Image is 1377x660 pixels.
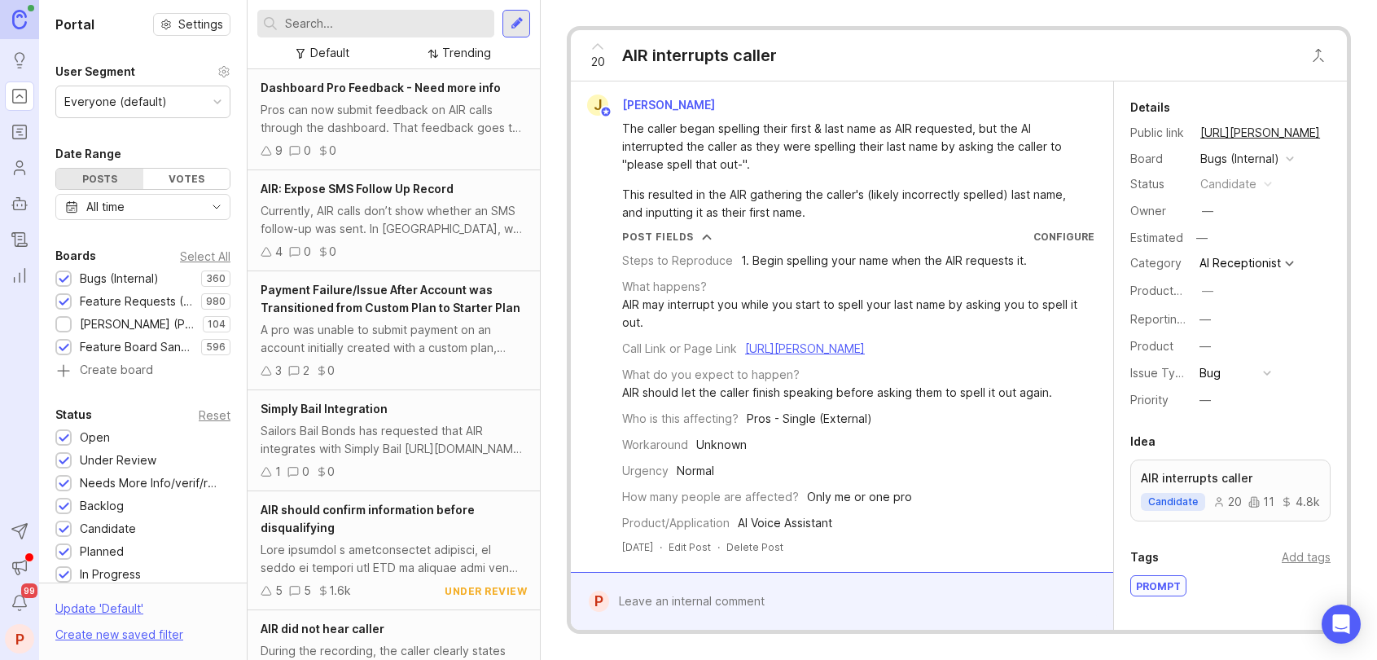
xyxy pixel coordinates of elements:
a: Configure [1033,231,1094,243]
span: AIR did not hear caller [261,622,384,636]
a: [URL][PERSON_NAME] [1195,122,1325,143]
div: 1. Begin spelling your name when the AIR requests it. [741,252,1027,270]
div: 9 [275,142,283,160]
label: Priority [1130,393,1169,407]
div: Backlog [80,497,124,515]
div: Everyone (default) [64,93,167,111]
time: [DATE] [622,541,653,553]
div: Bugs (Internal) [1200,150,1279,168]
div: Call Link or Page Link [622,340,737,358]
a: [DATE] [622,540,653,554]
div: Public link [1130,124,1187,142]
div: What do you expect to happen? [622,366,800,384]
div: P [5,624,34,653]
div: · [717,540,720,554]
a: Simply Bail IntegrationSailors Bail Bonds has requested that AIR integrates with Simply Bail [URL... [248,390,540,491]
div: This resulted in the AIR gathering the caller's (likely incorrectly spelled) last name, and input... [622,186,1081,222]
div: 1 [275,463,281,481]
div: Date Range [55,144,121,164]
div: Create new saved filter [55,626,183,644]
div: 4.8k [1281,496,1320,508]
span: Settings [178,16,223,33]
button: Close button [1302,39,1335,72]
a: Reporting [5,261,34,290]
label: Reporting Team [1130,312,1217,326]
div: Steps to Reproduce [622,252,733,270]
span: 99 [21,583,37,598]
a: Roadmaps [5,117,34,147]
div: Status [1130,175,1187,193]
div: Update ' Default ' [55,600,143,626]
div: Estimated [1130,232,1183,244]
button: Send to Autopilot [5,517,34,546]
div: Votes [143,169,230,189]
div: prompt [1131,576,1186,596]
div: In Progress [80,565,141,583]
div: Trending [442,44,491,62]
div: Posts [56,169,143,189]
div: Default [310,44,349,62]
a: Dashboard Pro Feedback - Need more infoPros can now submit feedback on AIR calls through the dash... [248,69,540,170]
div: Status [55,405,92,425]
span: Dashboard Pro Feedback - Need more info [261,81,501,95]
div: Add voter [1276,627,1331,645]
div: P [589,591,609,612]
div: [PERSON_NAME] (Public) [80,315,195,333]
div: — [1199,310,1211,328]
label: Product [1130,339,1173,353]
div: All time [86,198,125,216]
div: 0 [329,243,336,261]
div: 20 [1213,496,1242,508]
div: Reset [199,411,230,420]
div: Currently, AIR calls don’t show whether an SMS follow-up was sent. In [GEOGRAPHIC_DATA], we can s... [261,202,527,238]
p: 596 [206,341,226,354]
div: Urgency [622,462,669,480]
div: Planned [80,543,124,561]
div: 0 [304,243,311,261]
div: candidate [1200,175,1256,193]
div: 1.6k [329,582,351,600]
label: Issue Type [1130,366,1190,380]
div: What happens? [622,278,707,296]
img: Canny Home [12,10,27,29]
div: — [1202,202,1213,220]
div: Under Review [80,451,156,469]
button: Post Fields [622,230,712,244]
div: Bugs (Internal) [80,270,159,288]
div: Open Intercom Messenger [1322,605,1361,644]
div: Only me or one pro [807,488,912,506]
p: 980 [206,295,226,308]
div: 3 [275,362,282,380]
div: Owner [1130,202,1187,220]
a: Changelog [5,225,34,254]
div: Idea [1130,432,1156,451]
div: 0 [329,142,336,160]
svg: toggle icon [204,200,230,213]
div: 0 [327,463,335,481]
div: Candidate [80,520,136,538]
span: 20 [591,53,605,71]
div: AI Voice Assistant [738,514,832,532]
div: Pros can now submit feedback on AIR calls through the dashboard. That feedback goes to Client Sup... [261,101,527,137]
p: 104 [208,318,226,331]
div: Pros - Single (External) [747,410,872,428]
a: Autopilot [5,189,34,218]
div: Needs More Info/verif/repro [80,474,222,492]
div: Edit Post [669,540,711,554]
a: Payment Failure/Issue After Account was Transitioned from Custom Plan to Starter PlanA pro was un... [248,271,540,390]
div: Board [1130,150,1187,168]
div: Feature Board Sandbox [DATE] [80,338,193,356]
div: AIR should let the caller finish speaking before asking them to spell it out again. [622,384,1052,402]
div: The caller began spelling their first & last name as AIR requested, but the AI interrupted the ca... [622,120,1081,174]
div: 11 [1248,496,1274,508]
div: Workaround [622,436,688,454]
div: 0 [327,362,335,380]
div: User Segment [55,62,135,81]
h1: Portal [55,15,94,34]
div: under review [445,584,527,598]
a: Ideas [5,46,34,75]
a: [URL][PERSON_NAME] [745,341,865,355]
div: — [1202,282,1213,300]
a: Create board [55,364,230,379]
a: AIR: Expose SMS Follow Up RecordCurrently, AIR calls don’t show whether an SMS follow-up was sent... [248,170,540,271]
